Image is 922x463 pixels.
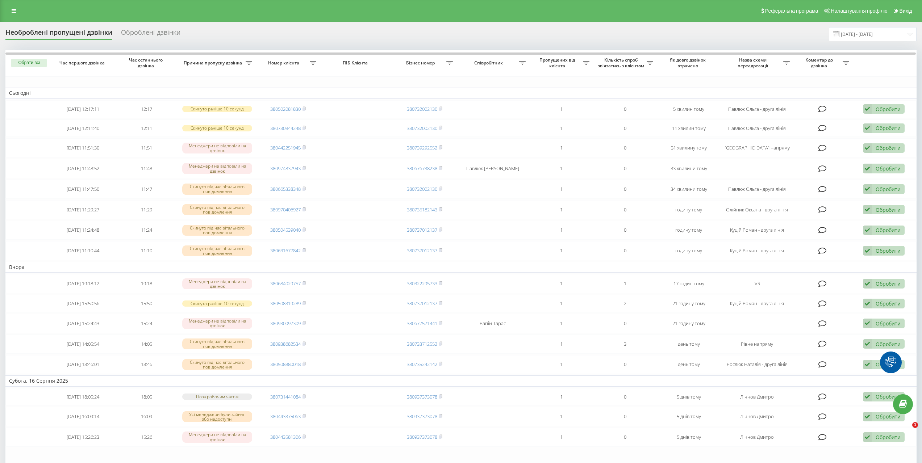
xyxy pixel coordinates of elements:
a: 380732002130 [407,106,437,112]
td: 15:50 [115,295,179,312]
td: 5 хвилин тому [657,100,721,118]
a: 380735182143 [407,206,437,213]
td: Рапій Тарас [456,314,529,333]
td: Олійник Оксана - друга лінія [721,200,793,219]
button: Обрати всі [11,59,47,67]
div: Обробити [876,206,901,213]
span: Реферальна програма [765,8,818,14]
td: [DATE] 11:29:27 [51,200,115,219]
td: 0 [593,314,657,333]
td: годину тому [657,241,721,260]
td: 3 [593,334,657,354]
td: 1 [529,221,593,240]
div: Обробити [876,165,901,172]
a: 380733712552 [407,341,437,347]
span: Бізнес номер [396,60,446,66]
td: 0 [593,119,657,137]
a: 380504539040 [270,227,301,233]
a: 380974837943 [270,165,301,172]
td: 0 [593,221,657,240]
td: Рівне напряму [721,334,793,354]
td: 0 [593,138,657,157]
td: 18:05 [115,388,179,406]
span: Як довго дзвінок втрачено [663,57,714,68]
td: 2 [593,295,657,312]
td: Рослюк Наталія - друга лінія [721,355,793,374]
div: Обробити [876,186,901,193]
div: Менеджери не відповіли на дзвінок [182,163,252,174]
td: 0 [593,428,657,447]
td: 0 [593,200,657,219]
td: [DATE] 16:09:14 [51,407,115,426]
td: 0 [593,355,657,374]
a: 380631677842 [270,247,301,254]
a: 380442251945 [270,144,301,151]
div: Скинуто під час вітального повідомлення [182,245,252,256]
td: Лічнов Дмитро [721,428,793,447]
div: Обробити [876,341,901,348]
td: 1 [529,241,593,260]
td: 1 [529,295,593,312]
div: Обробити [876,361,901,368]
td: 1 [529,407,593,426]
a: 380508880018 [270,361,301,367]
a: 380508319289 [270,300,301,307]
td: день тому [657,334,721,354]
td: 11:29 [115,200,179,219]
div: Усі менеджери були зайняті або недоступні [182,411,252,422]
td: годину тому [657,200,721,219]
td: [DATE] 18:05:24 [51,388,115,406]
td: 0 [593,159,657,178]
td: 5 днів тому [657,428,721,447]
td: 0 [593,241,657,260]
td: 1 [529,138,593,157]
td: 33 хвилини тому [657,159,721,178]
a: 380930097309 [270,320,301,327]
td: Павлюк Ольга - друга лінія [721,119,793,137]
a: 380937373078 [407,393,437,400]
td: 31 хвилину тому [657,138,721,157]
span: Номер клієнта [260,60,310,66]
td: годину тому [657,221,721,240]
td: [DATE] 11:48:52 [51,159,115,178]
td: 0 [593,388,657,406]
div: Обробити [876,125,901,131]
td: [DATE] 11:47:50 [51,180,115,199]
a: 380732002130 [407,186,437,192]
a: 380937373078 [407,413,437,420]
td: [GEOGRAPHIC_DATA] напряму [721,138,793,157]
td: [DATE] 19:18:12 [51,274,115,293]
a: 380677571441 [407,320,437,327]
div: Обробити [876,393,901,400]
td: 17 годин тому [657,274,721,293]
div: Скинуто раніше 10 секунд [182,125,252,131]
td: 0 [593,407,657,426]
div: Обробити [876,300,901,307]
td: 5 днів тому [657,388,721,406]
td: 1 [529,119,593,137]
a: 380739292552 [407,144,437,151]
a: 380732002130 [407,125,437,131]
td: 11:47 [115,180,179,199]
div: Поза робочим часом [182,393,252,400]
div: Обробити [876,413,901,420]
td: 11:51 [115,138,179,157]
td: 1 [529,180,593,199]
a: 380938682534 [270,341,301,347]
a: 380443581306 [270,434,301,440]
td: Куцій Роман - друга лінія [721,241,793,260]
span: Вихід [900,8,912,14]
div: Обробити [876,227,901,233]
td: [DATE] 12:11:40 [51,119,115,137]
span: Час першого дзвінка [58,60,108,66]
td: Куцій Роман - друга лінія [721,221,793,240]
td: 11 хвилин тому [657,119,721,137]
td: 1 [529,100,593,118]
td: 21 годину тому [657,314,721,333]
td: Павлюк Ольга - друга лінія [721,180,793,199]
td: 1 [529,388,593,406]
a: 380502081830 [270,106,301,112]
td: Субота, 16 Серпня 2025 [5,375,917,386]
td: 1 [529,334,593,354]
span: 1 [912,422,918,428]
